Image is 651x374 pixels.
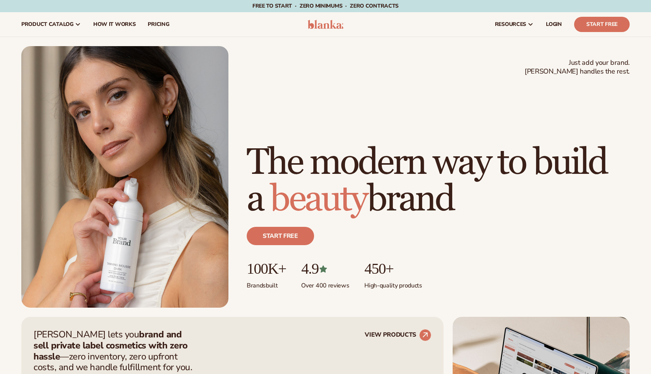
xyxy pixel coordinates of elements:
[93,21,136,27] span: How It Works
[540,12,568,37] a: LOGIN
[546,21,562,27] span: LOGIN
[495,21,526,27] span: resources
[34,328,188,363] strong: brand and sell private label cosmetics with zero hassle
[252,2,399,10] span: Free to start · ZERO minimums · ZERO contracts
[142,12,175,37] a: pricing
[308,20,344,29] img: logo
[15,12,87,37] a: product catalog
[364,277,422,290] p: High-quality products
[247,144,630,218] h1: The modern way to build a brand
[148,21,169,27] span: pricing
[301,260,349,277] p: 4.9
[21,46,228,308] img: Female holding tanning mousse.
[489,12,540,37] a: resources
[34,329,197,373] p: [PERSON_NAME] lets you —zero inventory, zero upfront costs, and we handle fulfillment for you.
[574,17,630,32] a: Start Free
[21,21,73,27] span: product catalog
[525,58,630,76] span: Just add your brand. [PERSON_NAME] handles the rest.
[87,12,142,37] a: How It Works
[301,277,349,290] p: Over 400 reviews
[247,277,286,290] p: Brands built
[365,329,431,341] a: VIEW PRODUCTS
[247,227,314,245] a: Start free
[247,260,286,277] p: 100K+
[270,177,367,222] span: beauty
[364,260,422,277] p: 450+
